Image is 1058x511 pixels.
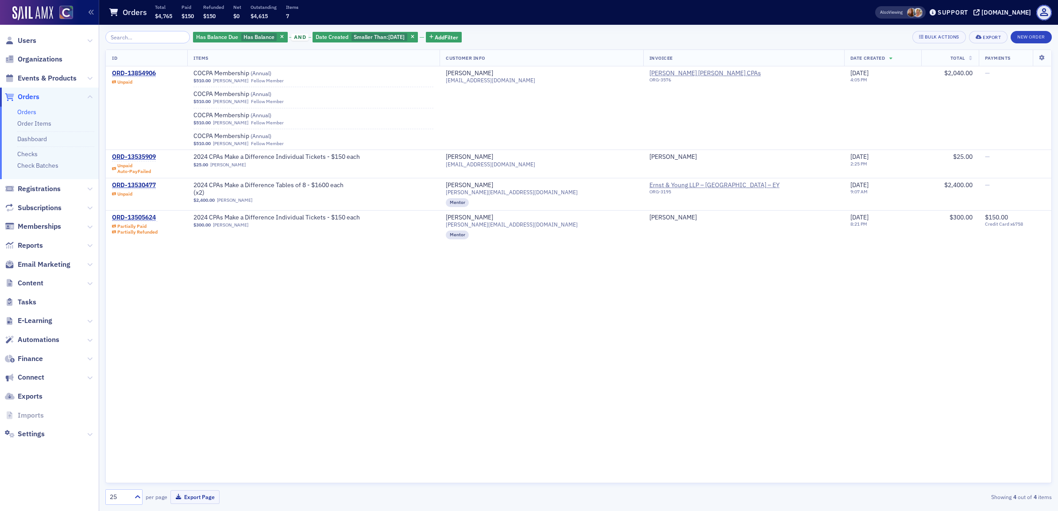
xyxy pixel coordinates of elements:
[213,141,248,146] a: [PERSON_NAME]
[53,6,73,21] a: View Homepage
[18,184,61,194] span: Registrations
[18,392,42,401] span: Exports
[193,222,211,228] span: $300.00
[388,33,405,40] span: [DATE]
[251,69,271,77] span: ( Annual )
[251,120,284,126] div: Fellow Member
[193,78,211,84] span: $510.00
[649,69,838,86] span: Watson Coon Ryan CPAs
[446,161,535,168] span: [EMAIL_ADDRESS][DOMAIN_NAME]
[446,231,469,239] div: Mentor
[850,181,869,189] span: [DATE]
[213,222,248,228] a: [PERSON_NAME]
[155,12,172,19] span: $4,765
[1032,493,1038,501] strong: 4
[985,221,1045,227] span: Credit Card x6758
[243,33,274,40] span: Has Balance
[193,69,305,77] a: COCPA Membership (Annual)
[112,214,158,222] div: ORD-13505624
[985,69,990,77] span: —
[146,493,167,501] label: per page
[446,77,535,84] span: [EMAIL_ADDRESS][DOMAIN_NAME]
[649,181,780,189] a: Ernst & Young LLP – [GEOGRAPHIC_DATA] – EY
[193,162,208,168] span: $25.00
[649,189,780,198] div: ORG-3195
[5,203,62,213] a: Subscriptions
[17,119,51,127] a: Order Items
[112,69,156,77] a: ORD-13854906
[251,132,271,139] span: ( Annual )
[649,214,697,222] div: [PERSON_NAME]
[17,135,47,143] a: Dashboard
[950,213,973,221] span: $300.00
[313,32,418,43] div: 7/8/2025
[446,69,493,77] a: [PERSON_NAME]
[5,92,39,102] a: Orders
[5,184,61,194] a: Registrations
[913,8,923,17] span: Jill Turner
[18,36,36,46] span: Users
[251,111,271,119] span: ( Annual )
[193,132,305,140] a: COCPA Membership (Annual)
[286,12,289,19] span: 7
[649,153,697,161] a: [PERSON_NAME]
[18,297,36,307] span: Tasks
[850,69,869,77] span: [DATE]
[850,161,867,167] time: 2:25 PM
[742,493,1052,501] div: Showing out of items
[117,191,132,197] div: Unpaid
[12,6,53,20] a: SailAMX
[193,141,211,146] span: $510.00
[985,153,990,161] span: —
[985,55,1011,61] span: Payments
[981,8,1031,16] div: [DOMAIN_NAME]
[5,241,43,250] a: Reports
[181,12,194,19] span: $150
[649,69,761,77] a: [PERSON_NAME] [PERSON_NAME] CPAs
[18,335,59,345] span: Automations
[112,181,156,189] div: ORD-13530477
[117,169,151,174] div: Auto-Pay Failed
[105,31,190,43] input: Search…
[1011,32,1052,40] a: New Order
[880,9,888,15] div: Also
[649,69,761,77] span: Watson Coon Ryan CPAs
[251,90,271,97] span: ( Annual )
[112,153,156,161] a: ORD-13535909
[5,297,36,307] a: Tasks
[850,77,867,83] time: 4:05 PM
[953,153,973,161] span: $25.00
[193,69,305,77] span: COCPA Membership
[18,411,44,420] span: Imports
[18,92,39,102] span: Orders
[18,54,62,64] span: Organizations
[907,8,916,17] span: Sheila Duggan
[426,32,462,43] button: AddFilter
[944,69,973,77] span: $2,040.00
[446,153,493,161] a: [PERSON_NAME]
[973,9,1034,15] button: [DOMAIN_NAME]
[5,316,52,326] a: E-Learning
[5,373,44,382] a: Connect
[193,132,305,140] span: COCPA Membership
[18,354,43,364] span: Finance
[193,153,360,161] a: 2024 CPAs Make a Difference Individual Tickets - $150 each
[5,222,61,231] a: Memberships
[850,55,885,61] span: Date Created
[286,4,298,10] p: Items
[193,181,344,189] span: 2024 CPAs Make a Difference Tables of 8 - $1600 each
[649,181,780,189] span: Ernst & Young LLP – Denver – EY
[251,141,284,146] div: Fellow Member
[18,260,70,269] span: Email Marketing
[944,181,973,189] span: $2,400.00
[18,241,43,250] span: Reports
[251,78,284,84] div: Fellow Member
[985,213,1008,221] span: $150.00
[203,12,216,19] span: $150
[110,492,129,502] div: 25
[217,197,252,203] a: [PERSON_NAME]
